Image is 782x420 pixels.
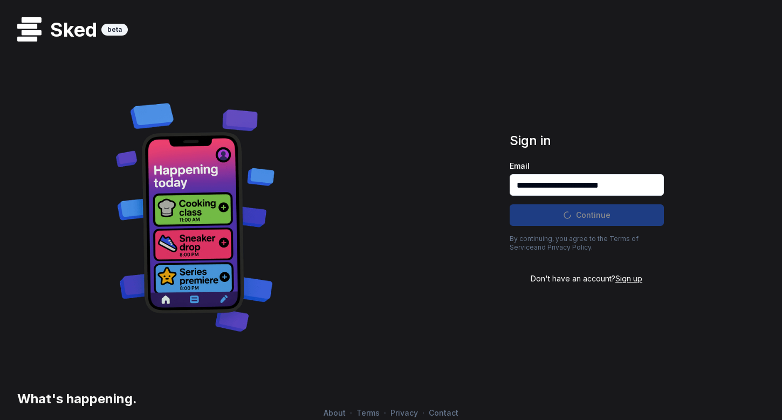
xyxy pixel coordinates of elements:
img: Decorative [111,90,280,342]
label: Email [510,162,664,170]
h3: What's happening. [13,390,137,408]
h1: Sked [42,19,101,40]
a: Privacy Policy [547,243,591,251]
img: logo [17,17,42,42]
span: Sign up [615,274,642,283]
a: Terms [352,408,384,417]
a: About [319,408,350,417]
a: Contact [424,408,463,417]
p: By continuing, you agree to the and . [510,235,664,252]
a: Terms of Service [510,235,639,251]
a: Privacy [386,408,422,417]
div: Don't have an account? [510,273,664,284]
div: beta [101,24,128,36]
h1: Sign in [510,132,664,149]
